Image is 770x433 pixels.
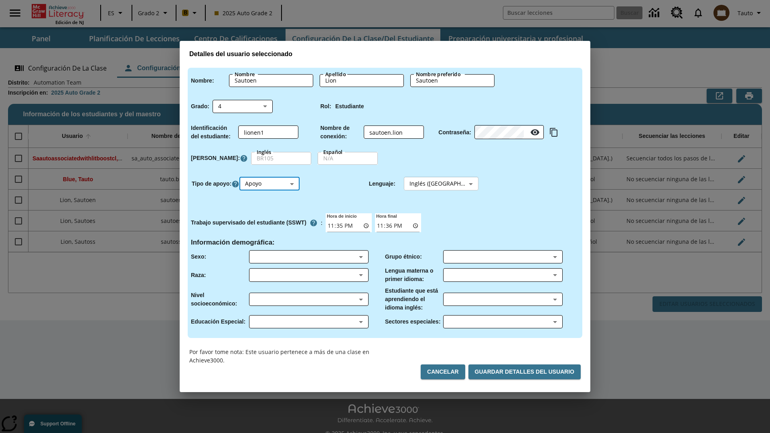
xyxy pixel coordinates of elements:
label: Nombre preferido [416,71,460,78]
div: Inglés ([GEOGRAPHIC_DATA].) [404,177,478,190]
p: Nombre de conexión : [320,124,361,141]
p: Identificación del estudiante : [191,124,235,141]
div: 4 [213,100,273,113]
p: Sexo : [191,253,206,261]
button: Haga clic aquí para saber más sobre Tipo de apoyo [231,180,239,188]
p: Educación Especial : [191,318,245,326]
div: : [191,216,322,230]
p: Estudiante que está aprendiendo el idioma inglés : [385,287,443,312]
p: [PERSON_NAME] : [191,154,240,162]
p: Nombre : [191,77,214,85]
div: Lenguaje [404,177,478,190]
p: Trabajo supervisado del estudiante (SSWT) [191,219,306,227]
div: Tipo de apoyo [239,177,300,190]
label: Inglés [257,148,271,156]
label: Hora final [375,212,397,219]
h3: Detalles del usuario seleccionado [189,51,581,58]
label: Apellido [325,71,346,78]
a: Haga clic aquí para saber más sobre Nivel Lexile, Se abrirá en una pestaña nueva. [240,154,248,162]
p: Rol : [320,102,331,111]
p: Por favor tome nota: Este usuario pertenece a más de una clase en Achieve3000. [189,348,385,364]
p: Sectores especiales : [385,318,441,326]
p: Lengua materna o primer idioma : [385,267,443,283]
button: Cancelar [421,364,465,379]
div: Nombre de conexión [364,126,424,139]
p: Contraseña : [438,128,471,137]
button: Guardar detalles del usuario [468,364,581,379]
p: Tipo de apoyo : [192,180,231,188]
p: Nivel socioeconómico : [191,291,249,308]
label: Nombre [235,71,255,78]
p: Raza : [191,271,206,279]
div: Identificación del estudiante [238,126,298,139]
button: Copiar texto al portapapeles [547,125,561,139]
p: Grado : [191,102,209,111]
div: Grado [213,100,273,113]
button: Mostrarla Contraseña [527,124,543,140]
div: Apoyo [239,177,300,190]
div: Contraseña [474,126,544,139]
p: Lenguaje : [369,180,395,188]
label: Hora de inicio [326,212,357,219]
label: Español [323,148,342,156]
p: Estudiante [335,102,364,111]
p: Grupo étnico : [385,253,422,261]
h4: Información demográfica : [191,239,275,247]
button: El Tiempo Supervisado de Trabajo Estudiantil es el período durante el cual los estudiantes pueden... [306,216,321,230]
